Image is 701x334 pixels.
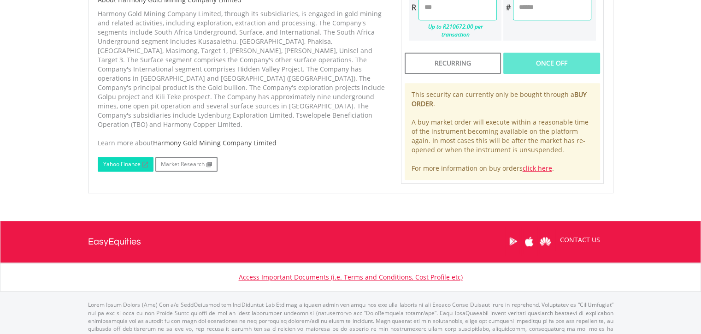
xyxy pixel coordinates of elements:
span: Harmony Gold Mining Company Limited [153,138,277,147]
div: This security can currently only be bought through a . A buy market order will execute within a r... [405,83,600,180]
div: Learn more about [98,138,387,148]
a: click here [523,164,552,173]
a: Market Research [155,157,218,172]
a: EasyEquities [88,221,141,262]
div: Up to R210672.00 per transaction [409,20,497,41]
a: Access Important Documents (i.e. Terms and Conditions, Cost Profile etc) [239,273,463,281]
b: BUY ORDER [412,90,587,108]
a: CONTACT US [554,227,607,253]
a: Yahoo Finance [98,157,153,172]
a: Apple [521,227,537,256]
a: Google Play [505,227,521,256]
div: Once Off [503,53,600,74]
p: Harmony Gold Mining Company Limited, through its subsidiaries, is engaged in gold mining and rela... [98,9,387,129]
div: Recurring [405,53,501,74]
a: Huawei [537,227,554,256]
